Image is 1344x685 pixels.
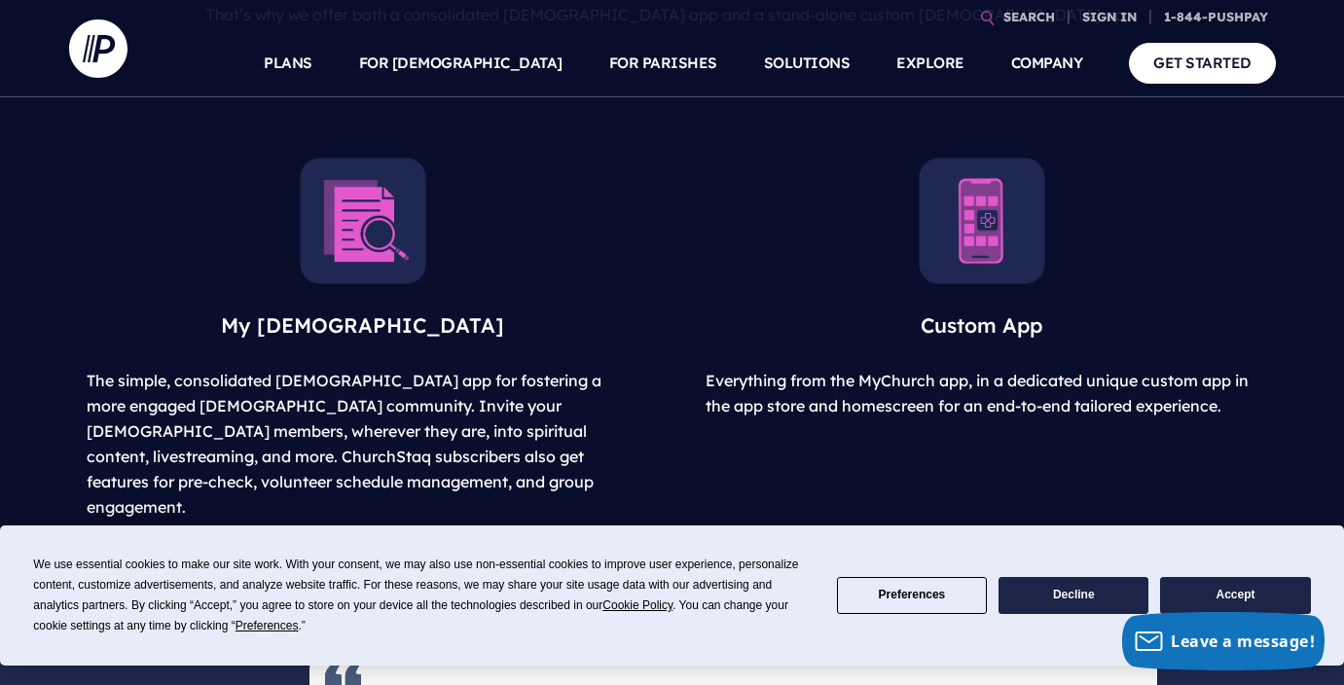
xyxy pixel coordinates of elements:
[1171,631,1315,652] span: Leave a message!
[1129,43,1276,83] a: GET STARTED
[221,312,504,338] span: My [DEMOGRAPHIC_DATA]
[87,371,601,517] span: The simple, consolidated [DEMOGRAPHIC_DATA] app for fostering a more engaged [DEMOGRAPHIC_DATA] c...
[837,577,987,615] button: Preferences
[764,29,851,97] a: SOLUTIONS
[33,555,813,636] div: We use essential cookies to make our site work. With your consent, we may also use non-essential ...
[706,371,1249,415] span: Everything from the MyChurch app, in a dedicated unique custom app in the app store and homescree...
[359,29,563,97] a: FOR [DEMOGRAPHIC_DATA]
[236,619,299,632] span: Preferences
[1122,612,1325,670] button: Leave a message!
[921,312,1042,338] span: Custom App
[1160,577,1310,615] button: Accept
[1011,29,1083,97] a: COMPANY
[602,598,672,612] span: Cookie Policy
[896,29,964,97] a: EXPLORE
[264,29,312,97] a: PLANS
[999,577,1148,615] button: Decline
[609,29,717,97] a: FOR PARISHES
